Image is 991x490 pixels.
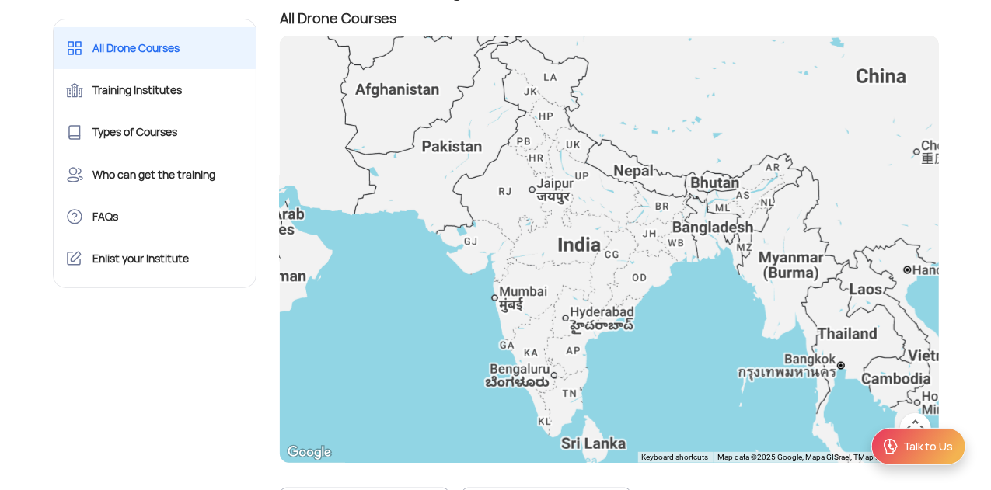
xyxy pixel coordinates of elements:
[881,437,900,456] img: ic_Support.svg
[54,238,256,280] a: Enlist your Institute
[54,196,256,238] a: FAQs
[54,27,256,69] a: All Drone Courses
[54,154,256,196] a: Who can get the training
[718,453,903,461] span: Map data ©2025 Google, Mapa GISrael, TMap Mobility
[903,439,953,454] div: Talk to Us
[900,413,931,444] button: Map camera controls
[284,443,335,463] img: Google
[280,7,939,30] h2: All Drone Courses
[642,452,709,463] button: Keyboard shortcuts
[54,69,256,111] a: Training Institutes
[284,443,335,463] a: Open this area in Google Maps (opens a new window)
[54,111,256,153] a: Types of Courses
